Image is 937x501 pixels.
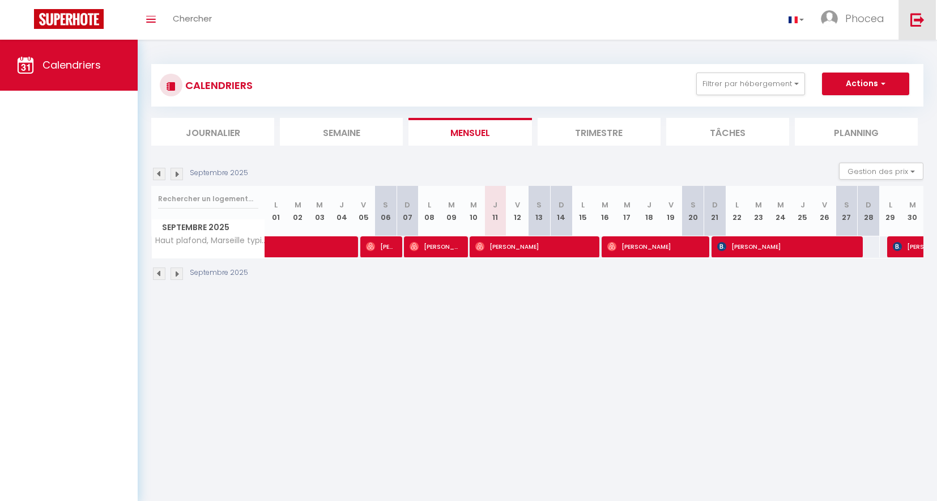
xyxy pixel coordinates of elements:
th: 17 [616,186,638,236]
abbr: L [735,199,739,210]
abbr: D [866,199,871,210]
span: [PERSON_NAME] [607,236,703,257]
abbr: V [822,199,827,210]
abbr: S [383,199,388,210]
li: Tâches [666,118,789,146]
span: Haut plafond, Marseille typique [154,236,267,245]
span: Calendriers [42,58,101,72]
span: Phocea [845,11,884,26]
abbr: J [493,199,497,210]
th: 16 [594,186,616,236]
span: Chercher [173,12,212,24]
abbr: S [844,199,849,210]
abbr: M [602,199,608,210]
button: Actions [822,73,909,95]
th: 24 [770,186,792,236]
th: 07 [397,186,419,236]
th: 29 [880,186,902,236]
th: 13 [529,186,551,236]
span: Septembre 2025 [152,219,265,236]
span: [PERSON_NAME] [410,236,461,257]
abbr: M [909,199,916,210]
span: [PERSON_NAME] [475,236,593,257]
abbr: D [712,199,718,210]
abbr: J [647,199,651,210]
li: Trimestre [538,118,661,146]
th: 18 [638,186,660,236]
th: 14 [550,186,572,236]
abbr: L [428,199,431,210]
abbr: M [755,199,762,210]
abbr: M [448,199,455,210]
abbr: L [889,199,892,210]
th: 26 [814,186,836,236]
span: [PERSON_NAME] [717,236,857,257]
abbr: M [316,199,323,210]
th: 06 [374,186,397,236]
p: Septembre 2025 [190,168,248,179]
th: 10 [462,186,484,236]
abbr: S [691,199,696,210]
abbr: J [339,199,344,210]
button: Gestion des prix [839,163,923,180]
span: [PERSON_NAME] [366,236,395,257]
li: Planning [795,118,918,146]
th: 23 [748,186,770,236]
img: Super Booking [34,9,104,29]
th: 12 [506,186,529,236]
abbr: S [536,199,542,210]
th: 09 [441,186,463,236]
th: 04 [331,186,353,236]
img: logout [910,12,925,27]
th: 08 [419,186,441,236]
abbr: M [295,199,301,210]
th: 03 [309,186,331,236]
img: ... [821,10,838,27]
th: 01 [265,186,287,236]
button: Ouvrir le widget de chat LiveChat [9,5,43,39]
th: 30 [901,186,923,236]
th: 19 [660,186,682,236]
th: 27 [836,186,858,236]
abbr: V [515,199,520,210]
button: Filtrer par hébergement [696,73,805,95]
th: 15 [572,186,594,236]
th: 28 [858,186,880,236]
abbr: V [668,199,674,210]
th: 21 [704,186,726,236]
abbr: D [404,199,410,210]
input: Rechercher un logement... [158,189,258,209]
th: 25 [792,186,814,236]
h3: CALENDRIERS [182,73,253,98]
abbr: V [361,199,366,210]
abbr: D [559,199,564,210]
th: 22 [726,186,748,236]
li: Journalier [151,118,274,146]
p: Septembre 2025 [190,268,248,278]
abbr: M [777,199,784,210]
th: 05 [353,186,375,236]
abbr: J [800,199,805,210]
abbr: L [274,199,278,210]
th: 20 [682,186,704,236]
li: Mensuel [408,118,531,146]
th: 11 [484,186,506,236]
th: 02 [287,186,309,236]
abbr: M [470,199,477,210]
li: Semaine [280,118,403,146]
abbr: M [624,199,631,210]
abbr: L [581,199,585,210]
